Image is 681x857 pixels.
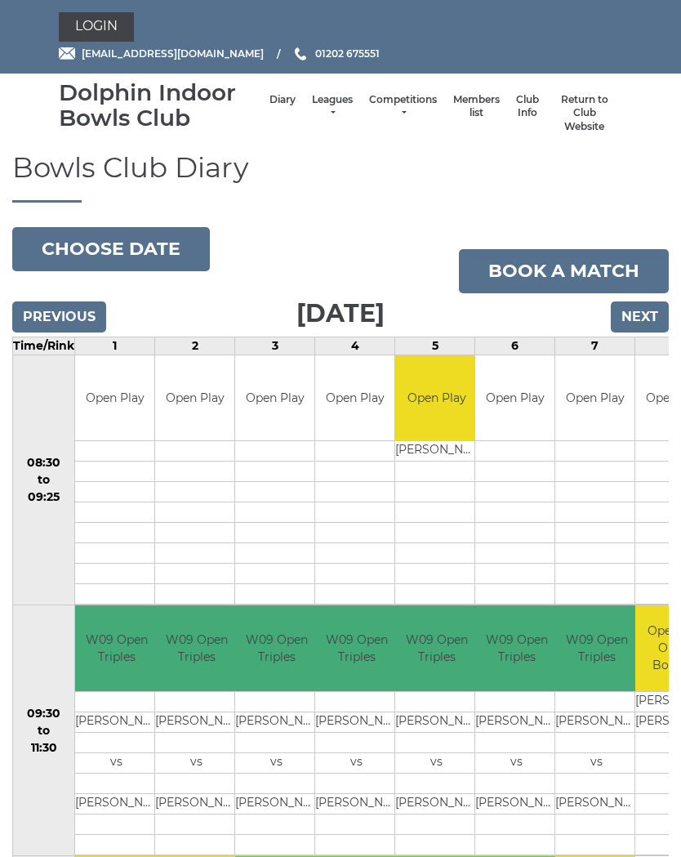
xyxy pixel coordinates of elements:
input: Next [611,301,669,333]
a: Club Info [516,93,539,120]
h1: Bowls Club Diary [12,153,669,202]
td: Open Play [235,355,314,441]
td: Open Play [555,355,634,441]
img: Phone us [295,47,306,60]
td: W09 Open Triples [475,605,558,691]
td: W09 Open Triples [155,605,238,691]
a: Email [EMAIL_ADDRESS][DOMAIN_NAME] [59,46,264,61]
a: Return to Club Website [555,93,614,134]
td: Time/Rink [13,337,75,355]
td: [PERSON_NAME] [235,793,318,814]
a: Members list [453,93,500,120]
td: W09 Open Triples [315,605,398,691]
span: [EMAIL_ADDRESS][DOMAIN_NAME] [82,47,264,60]
a: Diary [269,93,296,107]
a: Login [59,12,134,42]
td: 09:30 to 11:30 [13,605,75,856]
td: Open Play [475,355,554,441]
td: [PERSON_NAME] [315,793,398,814]
td: 4 [315,337,395,355]
td: vs [315,752,398,773]
td: W09 Open Triples [395,605,478,691]
td: 3 [235,337,315,355]
td: vs [395,752,478,773]
td: Open Play [315,355,394,441]
td: 1 [75,337,155,355]
img: Email [59,47,75,60]
button: Choose date [12,227,210,271]
a: Book a match [459,249,669,293]
td: [PERSON_NAME] [555,712,638,732]
td: [PERSON_NAME] [395,712,478,732]
td: [PERSON_NAME] [75,793,158,814]
td: [PERSON_NAME] [395,793,478,814]
span: 01202 675551 [315,47,380,60]
td: vs [75,752,158,773]
td: [PERSON_NAME] [475,793,558,814]
td: vs [475,752,558,773]
td: 7 [555,337,635,355]
td: W09 Open Triples [555,605,638,691]
td: vs [555,752,638,773]
td: 6 [475,337,555,355]
td: vs [155,752,238,773]
a: Phone us 01202 675551 [292,46,380,61]
td: W09 Open Triples [75,605,158,691]
td: [PERSON_NAME] [155,793,238,814]
td: [PERSON_NAME] [395,441,478,462]
td: [PERSON_NAME] [475,712,558,732]
td: [PERSON_NAME] [315,712,398,732]
td: 08:30 to 09:25 [13,355,75,605]
td: [PERSON_NAME] [75,712,158,732]
input: Previous [12,301,106,333]
td: [PERSON_NAME] [235,712,318,732]
td: [PERSON_NAME] [155,712,238,732]
td: vs [235,752,318,773]
a: Leagues [312,93,353,120]
td: W09 Open Triples [235,605,318,691]
td: 5 [395,337,475,355]
td: [PERSON_NAME] [555,793,638,814]
div: Dolphin Indoor Bowls Club [59,80,261,131]
a: Competitions [369,93,437,120]
td: Open Play [155,355,234,441]
td: 2 [155,337,235,355]
td: Open Play [75,355,154,441]
td: Open Play [395,355,478,441]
